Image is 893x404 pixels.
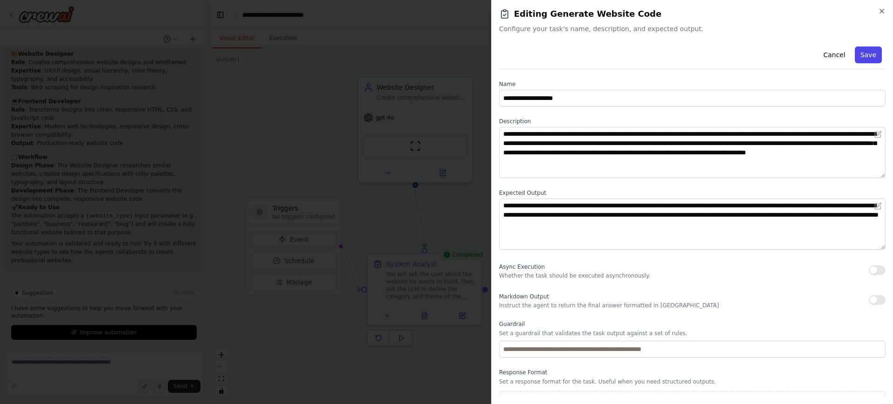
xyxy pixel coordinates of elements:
p: Set a response format for the task. Useful when you need structured outputs. [499,378,886,385]
span: Async Execution [499,264,545,270]
span: Configure your task's name, description, and expected output. [499,24,886,33]
button: Open in editor [873,129,884,140]
p: Whether the task should be executed asynchronously. [499,272,650,279]
h2: Editing Generate Website Code [499,7,886,20]
button: Save [855,46,882,63]
p: Instruct the agent to return the final answer formatted in [GEOGRAPHIC_DATA] [499,302,719,309]
label: Response Format [499,369,886,376]
button: Open in editor [873,200,884,212]
span: Markdown Output [499,293,549,300]
button: Cancel [818,46,851,63]
label: Description [499,118,886,125]
p: Set a guardrail that validates the task output against a set of rules. [499,330,886,337]
label: Expected Output [499,189,886,197]
label: Guardrail [499,320,886,328]
label: Name [499,80,886,88]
